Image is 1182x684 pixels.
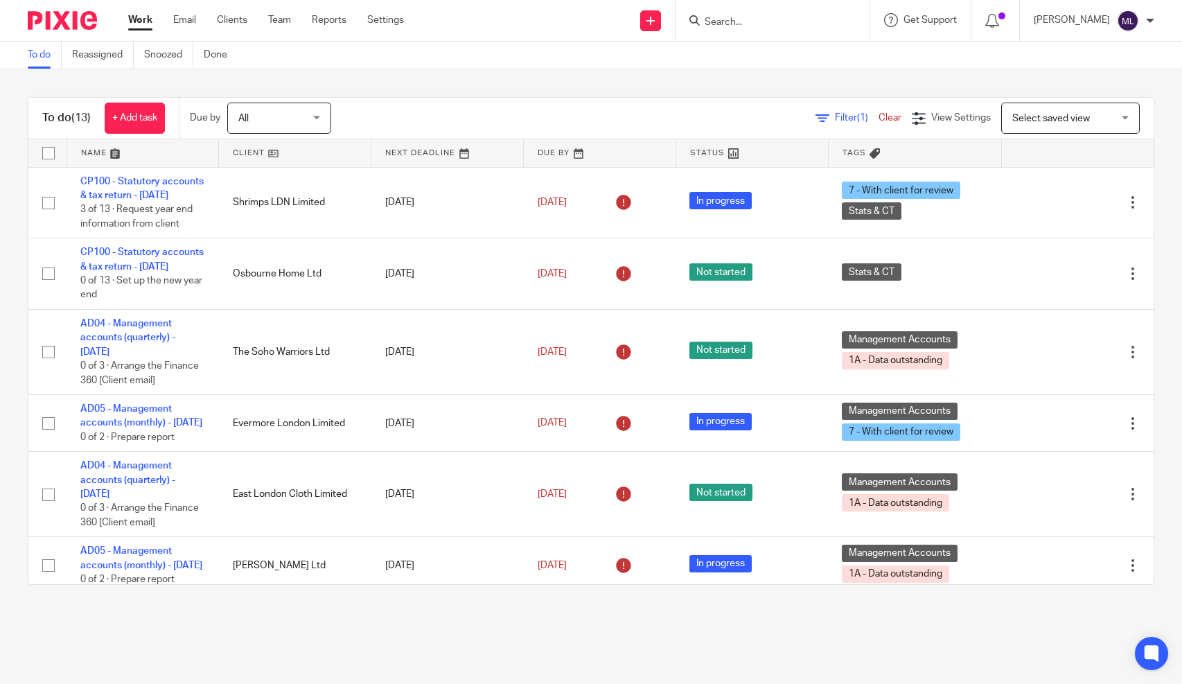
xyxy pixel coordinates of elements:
[219,310,371,395] td: The Soho Warriors Ltd
[80,546,202,570] a: AD05 - Management accounts (monthly) - [DATE]
[80,432,175,442] span: 0 of 2 · Prepare report
[538,419,567,428] span: [DATE]
[842,331,958,349] span: Management Accounts
[371,537,524,594] td: [DATE]
[371,395,524,452] td: [DATE]
[689,342,752,359] span: Not started
[367,13,404,27] a: Settings
[238,114,249,123] span: All
[80,504,199,528] span: 0 of 3 · Arrange the Finance 360 [Client email]
[538,347,567,357] span: [DATE]
[28,42,62,69] a: To do
[128,13,152,27] a: Work
[219,395,371,452] td: Evermore London Limited
[28,11,97,30] img: Pixie
[72,42,134,69] a: Reassigned
[842,403,958,420] span: Management Accounts
[538,269,567,279] span: [DATE]
[842,494,949,511] span: 1A - Data outstanding
[173,13,196,27] a: Email
[371,167,524,238] td: [DATE]
[80,361,199,385] span: 0 of 3 · Arrange the Finance 360 [Client email]
[538,198,567,207] span: [DATE]
[219,537,371,594] td: [PERSON_NAME] Ltd
[903,15,957,25] span: Get Support
[842,473,958,491] span: Management Accounts
[80,204,193,229] span: 3 of 13 · Request year end information from client
[105,103,165,134] a: + Add task
[842,352,949,369] span: 1A - Data outstanding
[842,545,958,562] span: Management Accounts
[144,42,193,69] a: Snoozed
[835,113,879,123] span: Filter
[842,565,949,583] span: 1A - Data outstanding
[80,575,175,584] span: 0 of 2 · Prepare report
[843,149,866,157] span: Tags
[857,113,868,123] span: (1)
[538,561,567,570] span: [DATE]
[80,461,175,499] a: AD04 - Management accounts (quarterly) - [DATE]
[190,111,220,125] p: Due by
[71,112,91,123] span: (13)
[371,238,524,310] td: [DATE]
[268,13,291,27] a: Team
[879,113,901,123] a: Clear
[1034,13,1110,27] p: [PERSON_NAME]
[689,484,752,501] span: Not started
[703,17,828,29] input: Search
[80,319,175,357] a: AD04 - Management accounts (quarterly) - [DATE]
[931,113,991,123] span: View Settings
[80,247,204,271] a: CP100 - Statutory accounts & tax return - [DATE]
[80,404,202,428] a: AD05 - Management accounts (monthly) - [DATE]
[842,182,960,199] span: 7 - With client for review
[689,263,752,281] span: Not started
[371,452,524,537] td: [DATE]
[689,192,752,209] span: In progress
[80,177,204,200] a: CP100 - Statutory accounts & tax return - [DATE]
[842,202,901,220] span: Stats & CT
[204,42,238,69] a: Done
[842,423,960,441] span: 7 - With client for review
[219,452,371,537] td: East London Cloth Limited
[42,111,91,125] h1: To do
[80,276,202,300] span: 0 of 13 · Set up the new year end
[219,238,371,310] td: Osbourne Home Ltd
[312,13,346,27] a: Reports
[842,263,901,281] span: Stats & CT
[217,13,247,27] a: Clients
[689,413,752,430] span: In progress
[371,310,524,395] td: [DATE]
[1117,10,1139,32] img: svg%3E
[538,489,567,499] span: [DATE]
[219,167,371,238] td: Shrimps LDN Limited
[689,555,752,572] span: In progress
[1012,114,1090,123] span: Select saved view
